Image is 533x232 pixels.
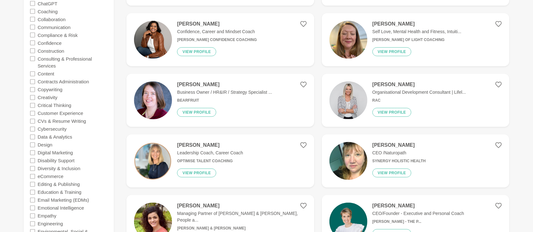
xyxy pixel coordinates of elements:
[177,81,272,88] h4: [PERSON_NAME]
[329,142,367,180] img: 9b865cc2eef74ab6154a740d4c5435825a7b6e71-2141x2194.jpg
[177,210,306,223] p: Managing Partner of [PERSON_NAME] & [PERSON_NAME], People a...
[329,21,367,59] img: 484539c3548bbf85fcd123ea7f40e57480dda767-2316x3088.jpg
[38,125,67,133] label: Cybersecurity
[372,159,426,164] h6: Synergy Holistic Health
[38,93,58,101] label: Creativity
[177,21,257,27] h4: [PERSON_NAME]
[177,108,216,117] button: View profile
[372,142,426,148] h4: [PERSON_NAME]
[38,109,83,117] label: Customer Experience
[322,13,509,66] a: [PERSON_NAME]Self Love, Mental Health and Fitness, Intuiti...[PERSON_NAME] of Light CoachingView ...
[372,81,466,88] h4: [PERSON_NAME]
[177,38,257,42] h6: [PERSON_NAME] Confidence Coaching
[177,150,243,156] p: Leadership Coach, Career Coach
[38,15,65,23] label: Collaboration
[38,188,81,196] label: Education & Training
[134,21,172,59] img: 61d3c87d136e5cabbf53b867e18e40da682d5660-576x864.jpg
[372,210,464,217] p: CEO/Founder - Executive and Personal Coach
[38,31,78,39] label: Compliance & Risk
[38,180,80,188] label: Editing & Publishing
[372,89,466,96] p: Organisational Development Consultant | Lifel...
[322,74,509,127] a: [PERSON_NAME]Organisational Development Consultant | Lifel...RACView profile
[177,98,272,103] h6: Bearfruit
[38,157,75,164] label: Disability Support
[372,38,462,42] h6: [PERSON_NAME] of Light Coaching
[38,47,64,55] label: Construction
[372,150,426,156] p: CEO /Naturopath
[177,203,306,209] h4: [PERSON_NAME]
[126,74,314,127] a: [PERSON_NAME]Business Owner / HR&IR / Strategy Specialist ...BearfruitView profile
[38,204,84,212] label: Emotional Intelligence
[372,108,412,117] button: View profile
[329,81,367,119] img: 2b5f64875485b5230c36e5f68b5100f872b2dfda-638x619.jpg
[372,98,466,103] h6: RAC
[38,78,89,86] label: Contracts Administration
[38,220,63,228] label: Engineering
[372,28,462,35] p: Self Love, Mental Health and Fitness, Intuiti...
[134,81,172,119] img: dd163058a1fda4f3270fd1e9d5460f5030d2ec92-3022x3600.jpg
[372,203,464,209] h4: [PERSON_NAME]
[372,219,464,224] h6: [PERSON_NAME] - The P...
[38,7,58,15] label: Coaching
[177,169,216,177] button: View profile
[38,86,62,93] label: Copywriting
[38,133,72,141] label: Data & Analytics
[372,21,462,27] h4: [PERSON_NAME]
[38,141,52,149] label: Design
[177,159,243,164] h6: Optimise Talent Coaching
[38,117,86,125] label: CVs & Resume Writing
[177,89,272,96] p: Business Owner / HR&IR / Strategy Specialist ...
[134,142,172,180] img: 81ae63a0c9df8fbd3a67eb4428b23410b4d10a04-1080x1080.png
[38,101,71,109] label: Critical Thinking
[177,142,243,148] h4: [PERSON_NAME]
[38,55,107,70] label: Consulting & Professional Services
[177,226,306,231] h6: [PERSON_NAME] & [PERSON_NAME]
[38,164,80,172] label: Diversity & Inclusion
[126,134,314,187] a: [PERSON_NAME]Leadership Coach, Career CoachOptimise Talent CoachingView profile
[177,47,216,56] button: View profile
[322,134,509,187] a: [PERSON_NAME]CEO /NaturopathSynergy Holistic HealthView profile
[126,13,314,66] a: [PERSON_NAME]Confidence, Career and Mindset Coach[PERSON_NAME] Confidence CoachingView profile
[38,23,70,31] label: Communication
[38,149,73,157] label: Digital Marketing
[38,39,62,47] label: Confidence
[372,47,412,56] button: View profile
[38,70,54,78] label: Content
[372,169,412,177] button: View profile
[177,28,257,35] p: Confidence, Career and Mindset Coach
[38,196,89,204] label: Email Marketing (EDMs)
[38,212,56,220] label: Empathy
[38,172,64,180] label: eCommerce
